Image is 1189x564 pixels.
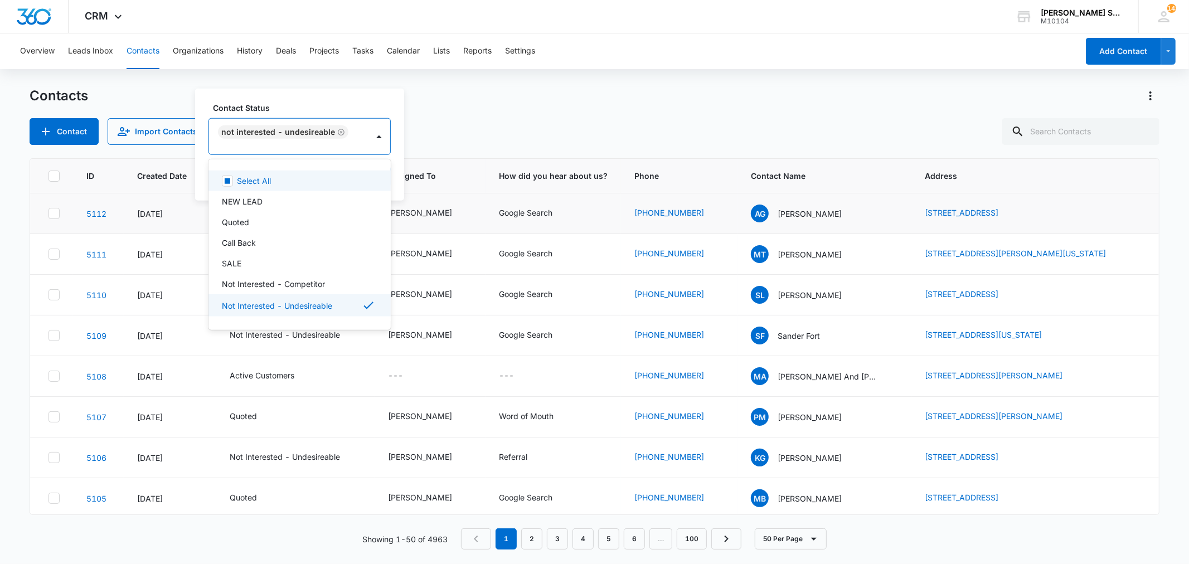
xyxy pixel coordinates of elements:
[778,493,842,504] p: [PERSON_NAME]
[751,205,862,222] div: Contact Name - Abbie Gorgan - Select to Edit Field
[85,10,109,22] span: CRM
[778,249,842,260] p: [PERSON_NAME]
[20,33,55,69] button: Overview
[499,288,572,302] div: How did you hear about us? - Google Search - Select to Edit Field
[86,170,94,182] span: ID
[463,33,492,69] button: Reports
[388,170,456,182] span: Assigned To
[388,451,452,463] div: [PERSON_NAME]
[1041,17,1122,25] div: account id
[30,118,99,145] button: Add Contact
[388,288,452,300] div: [PERSON_NAME]
[86,453,106,463] a: Navigate to contact details page for Kathleen Gillish
[751,245,862,263] div: Contact Name - Marteaz Turner - Select to Edit Field
[213,102,395,114] label: Contact Status
[222,278,325,290] p: Not Interested - Competitor
[230,369,294,381] div: Active Customers
[137,371,203,382] div: [DATE]
[86,331,106,341] a: Navigate to contact details page for Sander Fort
[108,118,209,145] button: Import Contacts
[230,492,277,505] div: Contact Status - Quoted - Select to Edit Field
[388,247,452,259] div: [PERSON_NAME]
[388,369,423,383] div: Assigned To - - Select to Edit Field
[634,492,724,505] div: Phone - (817) 899-5100 - Select to Edit Field
[499,207,572,220] div: How did you hear about us? - Google Search - Select to Edit Field
[86,372,106,381] a: Navigate to contact details page for Melissa And Jeff Deyro
[925,249,1106,258] a: [STREET_ADDRESS][PERSON_NAME][US_STATE]
[751,408,769,426] span: PM
[925,329,1062,342] div: Address - 97 Ranchero Rd, Clarkson, Kentucky, 42726 - Select to Edit Field
[388,329,472,342] div: Assigned To - Kenneth Florman - Select to Edit Field
[222,216,249,228] p: Quoted
[634,329,704,341] a: [PHONE_NUMBER]
[624,528,645,550] a: Page 6
[634,369,704,381] a: [PHONE_NUMBER]
[1086,38,1161,65] button: Add Contact
[461,528,741,550] nav: Pagination
[711,528,741,550] a: Next Page
[925,452,998,461] a: [STREET_ADDRESS]
[137,452,203,464] div: [DATE]
[925,247,1126,261] div: Address - 3548 misty meadow dr, Dallas, Texas, 75287 - Select to Edit Field
[388,329,452,341] div: [PERSON_NAME]
[68,33,113,69] button: Leads Inbox
[388,492,472,505] div: Assigned To - Brian Johnston - Select to Edit Field
[634,410,704,422] a: [PHONE_NUMBER]
[86,494,106,503] a: Navigate to contact details page for Mark Balsano
[388,207,452,218] div: [PERSON_NAME]
[230,369,314,383] div: Contact Status - Active Customers - Select to Edit Field
[127,33,159,69] button: Contacts
[237,33,263,69] button: History
[433,33,450,69] button: Lists
[222,196,263,207] p: NEW LEAD
[222,299,332,311] p: Not Interested - Undesireable
[925,369,1083,383] div: Address - 2323 Joyce, Naperville, IL, 60564 - Select to Edit Field
[388,288,472,302] div: Assigned To - Jim McDevitt - Select to Edit Field
[1002,118,1159,145] input: Search Contacts
[387,33,420,69] button: Calendar
[751,489,769,507] span: MB
[237,175,271,187] p: Select All
[230,410,277,424] div: Contact Status - Quoted - Select to Edit Field
[925,288,1018,302] div: Address - 709 Tanager Ln, New Lenox, IL, 60451 - Select to Edit Field
[778,289,842,301] p: [PERSON_NAME]
[751,245,769,263] span: MT
[925,208,998,217] a: [STREET_ADDRESS]
[634,288,724,302] div: Phone - (708) 421-7326 - Select to Edit Field
[1142,87,1159,105] button: Actions
[137,411,203,423] div: [DATE]
[86,412,106,422] a: Navigate to contact details page for Patty Mann
[230,492,257,503] div: Quoted
[778,452,842,464] p: [PERSON_NAME]
[925,330,1042,339] a: [STREET_ADDRESS][US_STATE]
[751,367,898,385] div: Contact Name - Melissa And Jeff Deyro - Select to Edit Field
[925,492,1018,505] div: Address - 7004 Shalimar Ct, Colleyville, TX, 76034 - Select to Edit Field
[137,249,203,260] div: [DATE]
[230,451,340,463] div: Not Interested - Undesireable
[634,288,704,300] a: [PHONE_NUMBER]
[222,237,256,249] p: Call Back
[230,329,360,342] div: Contact Status - Not Interested - Undesireable - Select to Edit Field
[751,286,862,304] div: Contact Name - Sean Lucas - Select to Edit Field
[230,329,340,341] div: Not Interested - Undesireable
[505,33,535,69] button: Settings
[751,327,769,344] span: SF
[137,170,187,182] span: Created Date
[496,528,517,550] em: 1
[634,492,704,503] a: [PHONE_NUMBER]
[230,451,360,464] div: Contact Status - Not Interested - Undesireable - Select to Edit Field
[751,205,769,222] span: AG
[499,329,572,342] div: How did you hear about us? - Google Search - Select to Edit Field
[86,290,106,300] a: Navigate to contact details page for Sean Lucas
[335,128,345,136] div: Remove Not Interested - Undesireable
[173,33,224,69] button: Organizations
[352,33,373,69] button: Tasks
[755,528,827,550] button: 50 Per Page
[499,492,572,505] div: How did you hear about us? - Google Search - Select to Edit Field
[388,207,472,220] div: Assigned To - Kenneth Florman - Select to Edit Field
[222,257,241,269] p: SALE
[499,492,552,503] div: Google Search
[677,528,707,550] a: Page 100
[499,451,547,464] div: How did you hear about us? - Referral - Select to Edit Field
[1041,8,1122,17] div: account name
